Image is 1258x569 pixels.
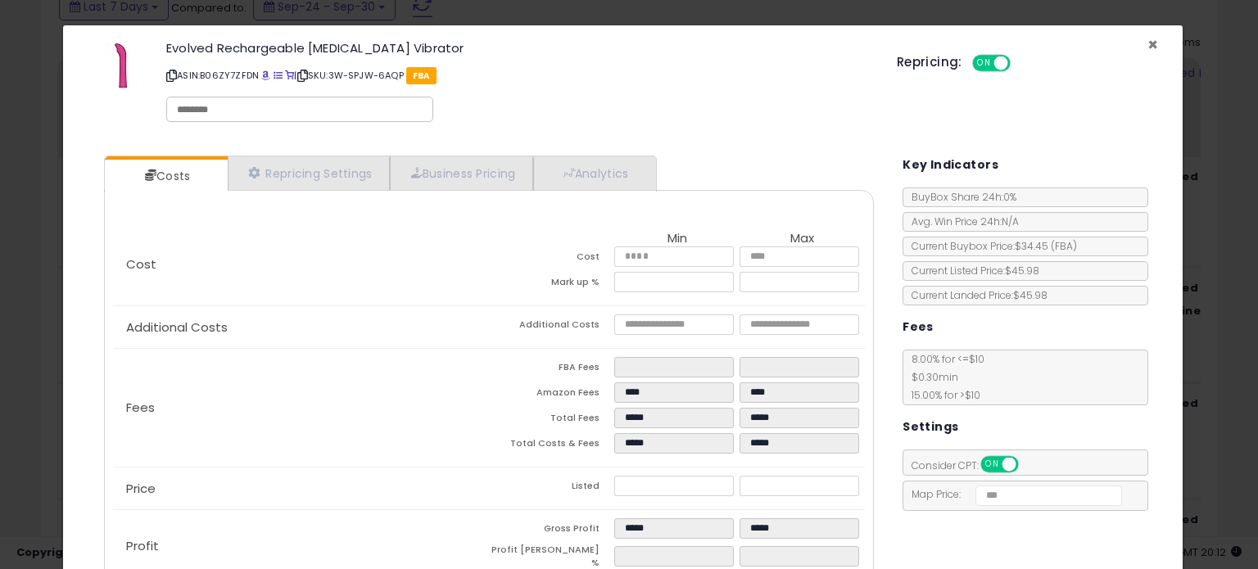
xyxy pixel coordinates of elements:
[982,458,1002,472] span: ON
[261,69,270,82] a: BuyBox page
[903,239,1077,253] span: Current Buybox Price:
[740,232,865,246] th: Max
[903,190,1016,204] span: BuyBox Share 24h: 0%
[974,56,994,70] span: ON
[1007,56,1034,70] span: OFF
[489,246,614,272] td: Cost
[105,42,138,91] img: 21pmHgbvanL._SL60_.jpg
[1051,239,1077,253] span: ( FBA )
[489,433,614,458] td: Total Costs & Fees
[1016,458,1043,472] span: OFF
[897,56,962,69] h5: Repricing:
[166,42,872,54] h3: Evolved Rechargeable [MEDICAL_DATA] Vibrator
[285,69,294,82] a: Your listing only
[113,258,489,271] p: Cost
[489,272,614,297] td: Mark up %
[903,155,998,175] h5: Key Indicators
[105,160,226,192] a: Costs
[903,388,980,402] span: 15.00 % for > $10
[489,476,614,501] td: Listed
[489,382,614,408] td: Amazon Fees
[1147,33,1158,56] span: ×
[113,321,489,334] p: Additional Costs
[903,288,1048,302] span: Current Landed Price: $45.98
[489,518,614,544] td: Gross Profit
[228,156,390,190] a: Repricing Settings
[406,67,437,84] span: FBA
[489,357,614,382] td: FBA Fees
[614,232,740,246] th: Min
[903,264,1039,278] span: Current Listed Price: $45.98
[903,417,958,437] h5: Settings
[903,317,934,337] h5: Fees
[1015,239,1077,253] span: $34.45
[903,458,1040,472] span: Consider CPT:
[903,487,1122,501] span: Map Price:
[903,352,984,402] span: 8.00 % for <= $10
[390,156,533,190] a: Business Pricing
[903,215,1019,228] span: Avg. Win Price 24h: N/A
[489,314,614,340] td: Additional Costs
[166,62,872,88] p: ASIN: B06ZY7ZFDN | SKU: 3W-SPJW-6AQP
[903,370,958,384] span: $0.30 min
[113,540,489,553] p: Profit
[274,69,283,82] a: All offer listings
[489,408,614,433] td: Total Fees
[533,156,654,190] a: Analytics
[113,401,489,414] p: Fees
[113,482,489,495] p: Price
